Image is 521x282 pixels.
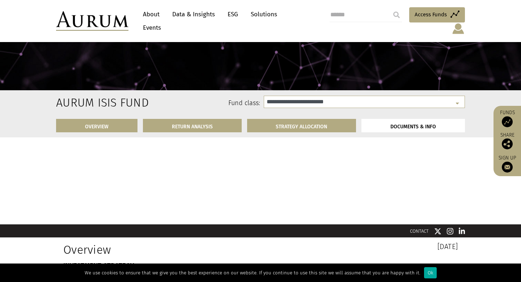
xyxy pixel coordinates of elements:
[63,262,134,270] strong: INVESTMENT STRATEGY
[424,267,437,278] div: Ok
[63,243,255,257] h1: Overview
[434,228,441,235] img: Twitter icon
[447,228,453,235] img: Instagram icon
[459,228,465,235] img: Linkedin icon
[410,228,429,234] a: CONTACT
[266,243,458,250] h3: [DATE]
